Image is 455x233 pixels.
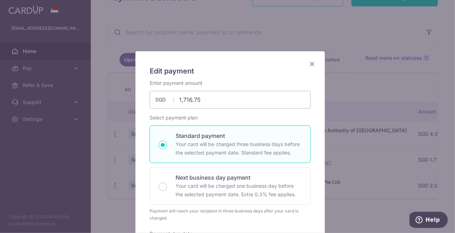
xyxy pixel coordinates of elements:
input: 0.00 [150,91,311,109]
label: Select payment plan [150,114,198,121]
label: Enter payment amount [150,80,202,87]
button: Close [308,60,316,68]
iframe: Opens a widget where you can find more information [410,212,448,229]
div: Payment will reach your recipient in three business days after your card is charged. [150,208,311,222]
span: SGD [155,96,174,103]
p: Standard payment [176,132,302,140]
p: Your card will be charged three business days before the selected payment date. Standard fee appl... [176,140,302,157]
p: Next business day payment [176,173,302,182]
h5: Edit payment [150,65,311,77]
p: Your card will be charged one business day before the selected payment date. Extra 0.3% fee applies. [176,182,302,199]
